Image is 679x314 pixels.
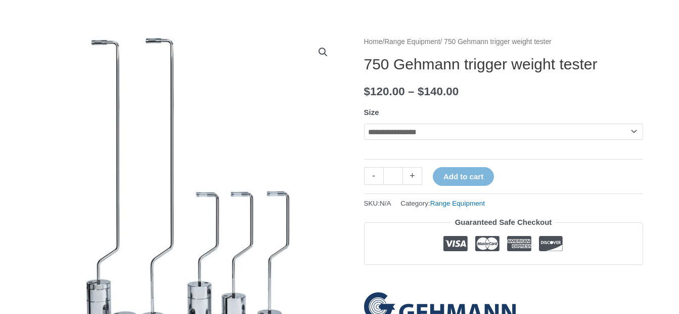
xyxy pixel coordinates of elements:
[400,197,485,210] span: Category:
[383,167,403,185] input: Product quantity
[418,85,459,98] bdi: 140.00
[364,272,643,285] iframe: Customer reviews powered by Trustpilot
[451,215,556,229] legend: Guaranteed Safe Checkout
[364,38,383,46] a: Home
[364,197,391,210] span: SKU:
[364,85,371,98] span: $
[364,108,379,116] label: Size
[364,55,643,73] h1: 750 Gehmann trigger weight tester
[364,85,405,98] bdi: 120.00
[314,43,332,61] a: View full-screen image gallery
[364,167,383,185] a: -
[364,35,643,49] nav: Breadcrumb
[433,167,494,186] button: Add to cart
[430,200,485,207] a: Range Equipment
[408,85,415,98] span: –
[418,85,424,98] span: $
[380,200,391,207] span: N/A
[384,38,440,46] a: Range Equipment
[403,167,422,185] a: +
